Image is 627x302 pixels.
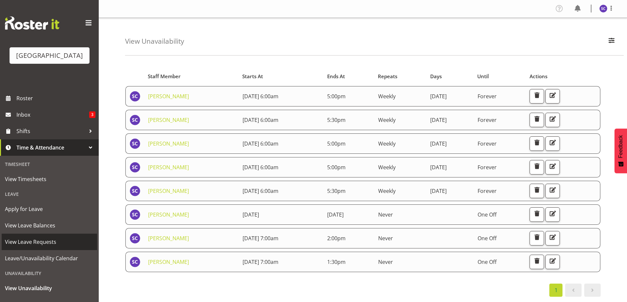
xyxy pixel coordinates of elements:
span: 5:00pm [327,93,346,100]
span: Inbox [16,110,89,120]
button: Edit Unavailability [545,231,560,245]
img: skye-colonna9939.jpg [130,138,140,149]
a: [PERSON_NAME] [148,93,189,100]
span: 2:00pm [327,235,346,242]
a: [PERSON_NAME] [148,211,189,218]
button: Delete Unavailability [530,113,544,127]
span: Forever [478,164,497,171]
a: View Leave Requests [2,234,97,250]
span: [DATE] 6:00am [243,187,278,195]
span: Time & Attendance [16,143,86,152]
span: Staff Member [148,73,181,80]
span: 5:00pm [327,164,346,171]
span: Never [378,211,393,218]
span: Actions [530,73,547,80]
button: Delete Unavailability [530,136,544,151]
span: One Off [478,258,497,266]
span: Days [430,73,442,80]
button: Edit Unavailability [545,184,560,198]
button: Delete Unavailability [530,207,544,222]
span: Apply for Leave [5,204,94,214]
button: Delete Unavailability [530,184,544,198]
button: Edit Unavailability [545,207,560,222]
span: 1:30pm [327,258,346,266]
button: Edit Unavailability [545,113,560,127]
img: skye-colonna9939.jpg [130,162,140,173]
span: [DATE] 6:00am [243,93,278,100]
a: [PERSON_NAME] [148,164,189,171]
button: Edit Unavailability [545,255,560,269]
span: One Off [478,235,497,242]
img: Rosterit website logo [5,16,59,30]
button: Feedback - Show survey [614,128,627,173]
span: Leave/Unavailability Calendar [5,253,94,263]
span: [DATE] [327,211,344,218]
span: Ends At [327,73,345,80]
span: [DATE] [430,187,447,195]
span: 5:00pm [327,140,346,147]
span: [DATE] [430,93,447,100]
span: 3 [89,111,95,118]
span: Forever [478,116,497,124]
a: View Timesheets [2,171,97,187]
span: Repeats [378,73,397,80]
span: 5:30pm [327,116,346,124]
span: View Unavailability [5,283,94,293]
span: 5:30pm [327,187,346,195]
img: skye-colonna9939.jpg [130,209,140,220]
button: Filter Employees [605,34,618,49]
span: Weekly [378,116,396,124]
img: skye-colonna9939.jpg [130,233,140,244]
a: Leave/Unavailability Calendar [2,250,97,267]
span: [DATE] [430,140,447,147]
span: Until [477,73,489,80]
span: One Off [478,211,497,218]
img: skye-colonna9939.jpg [130,91,140,102]
button: Edit Unavailability [545,160,560,174]
a: [PERSON_NAME] [148,235,189,242]
div: Timesheet [2,157,97,171]
span: [DATE] [430,116,447,124]
span: Forever [478,187,497,195]
img: skye-colonna9939.jpg [130,115,140,125]
span: [DATE] 6:00am [243,140,278,147]
img: skye-colonna9939.jpg [599,5,607,12]
span: Never [378,235,393,242]
button: Edit Unavailability [545,136,560,151]
span: Weekly [378,140,396,147]
span: View Timesheets [5,174,94,184]
button: Delete Unavailability [530,160,544,174]
div: Leave [2,187,97,201]
a: View Leave Balances [2,217,97,234]
span: Forever [478,140,497,147]
a: [PERSON_NAME] [148,140,189,147]
a: Apply for Leave [2,201,97,217]
a: [PERSON_NAME] [148,187,189,195]
span: Never [378,258,393,266]
button: Delete Unavailability [530,89,544,104]
img: skye-colonna9939.jpg [130,257,140,267]
span: Weekly [378,93,396,100]
a: View Unavailability [2,280,97,296]
span: View Leave Requests [5,237,94,247]
span: Weekly [378,164,396,171]
span: Shifts [16,126,86,136]
span: Weekly [378,187,396,195]
button: Delete Unavailability [530,231,544,245]
span: [DATE] [243,211,259,218]
a: [PERSON_NAME] [148,116,189,124]
button: Edit Unavailability [545,89,560,104]
span: [DATE] 7:00am [243,258,278,266]
a: [PERSON_NAME] [148,258,189,266]
span: [DATE] 6:00am [243,164,278,171]
div: [GEOGRAPHIC_DATA] [16,51,83,60]
h4: View Unavailability [125,37,184,45]
span: [DATE] 6:00am [243,116,278,124]
span: Starts At [242,73,263,80]
span: [DATE] [430,164,447,171]
span: View Leave Balances [5,221,94,230]
img: skye-colonna9939.jpg [130,186,140,196]
div: Unavailability [2,267,97,280]
span: [DATE] 7:00am [243,235,278,242]
span: Feedback [618,135,624,158]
